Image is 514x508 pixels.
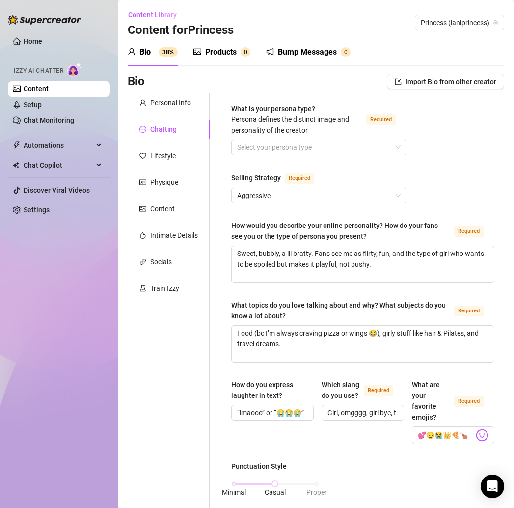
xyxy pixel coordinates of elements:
div: Punctuation Style [231,461,287,472]
div: Lifestyle [150,150,176,161]
span: Required [366,114,396,125]
input: What are your favorite emojis? [418,429,474,442]
div: Selling Strategy [231,172,281,183]
span: experiment [139,285,146,292]
label: What are your favorite emojis? [412,379,494,423]
span: idcard [139,179,146,186]
img: Chat Copilot [13,162,19,169]
div: Open Intercom Messenger [481,475,504,498]
h3: Bio [128,74,145,89]
span: Required [454,226,484,237]
div: Intimate Details [150,230,198,241]
a: Content [24,85,49,93]
label: How do you express laughter in text? [231,379,314,401]
span: picture [139,205,146,212]
span: user [139,99,146,106]
h3: Content for Princess [128,23,234,38]
input: How do you express laughter in text? [237,407,306,418]
div: Chatting [150,124,177,135]
span: user [128,48,135,56]
div: Train Izzy [150,283,179,294]
span: message [139,126,146,133]
span: link [139,258,146,265]
button: Content Library [128,7,185,23]
span: Izzy AI Chatter [14,66,63,76]
span: notification [266,48,274,56]
img: logo-BBDzfeDw.svg [8,15,81,25]
span: Casual [265,488,286,496]
span: picture [193,48,201,56]
label: Punctuation Style [231,461,294,472]
div: What are your favorite emojis? [412,379,450,423]
span: Minimal [222,488,246,496]
input: Which slang do you use? [327,407,396,418]
span: Content Library [128,11,177,19]
label: Which slang do you use? [322,379,404,401]
span: Required [285,173,314,184]
span: thunderbolt [13,141,21,149]
a: Home [24,37,42,45]
span: fire [139,232,146,239]
span: What is your persona type? [231,105,349,134]
div: How would you describe your online personality? How do your fans see you or the type of persona y... [231,220,450,242]
img: svg%3e [476,429,488,442]
label: What topics do you love talking about and why? What subjects do you know a lot about? [231,300,494,321]
label: Selling Strategy [231,172,325,184]
span: team [493,20,499,26]
a: Chat Monitoring [24,116,74,124]
div: How do you express laughter in text? [231,379,307,401]
textarea: What topics do you love talking about and why? What subjects do you know a lot about? [232,326,494,362]
div: Which slang do you use? [322,379,360,401]
div: Content [150,203,175,214]
label: How would you describe your online personality? How do your fans see you or the type of persona y... [231,220,494,242]
div: Physique [150,177,178,188]
div: Bio [139,46,151,58]
img: AI Chatter [67,62,82,77]
span: Proper [306,488,327,496]
span: Required [454,306,484,316]
sup: 0 [341,47,351,57]
span: Required [454,396,484,407]
button: Import Bio from other creator [387,74,504,89]
span: Automations [24,138,93,153]
span: Aggressive [237,188,401,203]
a: Settings [24,206,50,214]
span: Princess (laniprincess) [421,15,498,30]
span: Chat Copilot [24,157,93,173]
div: Bump Messages [278,46,337,58]
sup: 0 [241,47,250,57]
a: Discover Viral Videos [24,186,90,194]
span: Required [364,385,393,396]
sup: 38% [159,47,178,57]
div: Products [205,46,237,58]
div: Socials [150,256,172,267]
textarea: How would you describe your online personality? How do your fans see you or the type of persona y... [232,246,494,282]
span: import [395,78,402,85]
div: Personal Info [150,97,191,108]
span: heart [139,152,146,159]
span: Persona defines the distinct image and personality of the creator [231,115,349,134]
div: What topics do you love talking about and why? What subjects do you know a lot about? [231,300,450,321]
a: Setup [24,101,42,109]
span: Import Bio from other creator [406,78,496,85]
